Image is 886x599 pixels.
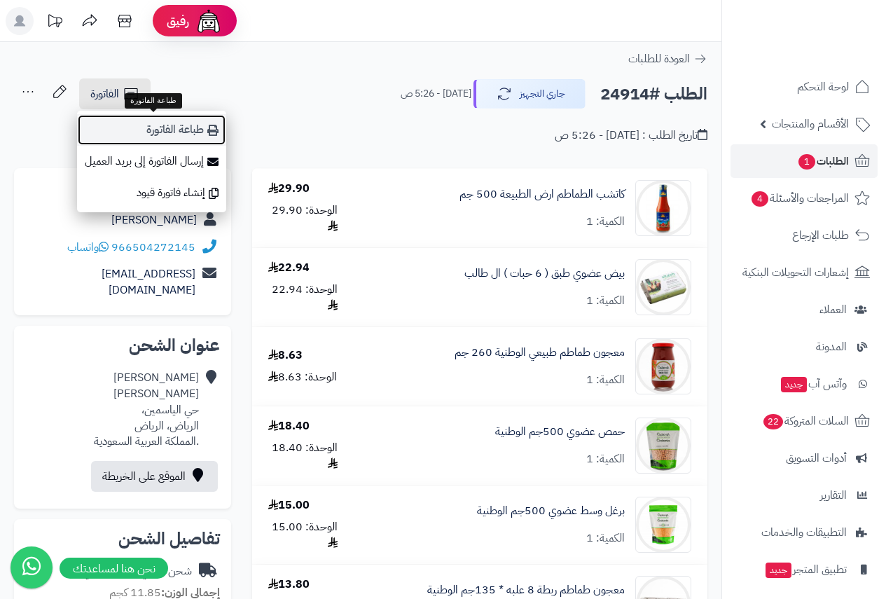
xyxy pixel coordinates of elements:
small: [DATE] - 5:26 ص [401,87,471,101]
a: كاتشب الطماطم ارض الطبيعة 500 جم [459,186,625,202]
span: الأقسام والمنتجات [772,114,849,134]
a: إرسال الفاتورة إلى بريد العميل [77,146,226,177]
div: شحن مجاني [77,563,192,579]
a: واتساب [67,239,109,256]
span: لوحة التحكم [797,77,849,97]
h2: تفاصيل العميل [25,179,220,196]
div: الكمية: 1 [586,451,625,467]
span: 4 [752,191,768,207]
img: 0000653_tomato_ketchup.jpeg.320x400_q95_upscale-True-90x90.jpg [636,180,691,236]
a: التطبيقات والخدمات [731,516,878,549]
div: الوحدة: 8.63 [268,369,337,385]
span: طلبات الإرجاع [792,226,849,245]
div: الكمية: 1 [586,530,625,546]
span: التطبيقات والخدمات [761,523,847,542]
span: العملاء [819,300,847,319]
a: [EMAIL_ADDRESS][DOMAIN_NAME] [102,266,195,298]
div: الكمية: 1 [586,293,625,309]
a: الطلبات1 [731,144,878,178]
div: الوحدة: 29.90 [268,202,338,235]
div: 18.40 [268,418,310,434]
a: 966504272145 [111,239,195,256]
a: [PERSON_NAME] [111,212,197,228]
a: لوحة التحكم [731,70,878,104]
a: أدوات التسويق [731,441,878,475]
a: حمص عضوي 500جم الوطنية [495,424,625,440]
span: المراجعات والأسئلة [750,188,849,208]
img: 1636236281-MJ6yU03XAi7WmM4U70s3eE04KUXHkSiqoTm2SAhb-90x90.jpg [636,259,691,315]
span: جديد [766,563,791,578]
div: 15.00 [268,497,310,514]
a: إنشاء فاتورة قيود [77,177,226,209]
div: [PERSON_NAME] [PERSON_NAME] حي الياسمين، الرياض، الرياض .المملكة العربية السعودية [94,370,199,450]
a: المراجعات والأسئلة4 [731,181,878,215]
span: تطبيق المتجر [764,560,847,579]
a: معجون طماطم ربطة 8 علبه * 135جم الوطنية [427,582,625,598]
img: ai-face.png [195,7,223,35]
div: الوحدة: 18.40 [268,440,338,472]
span: إشعارات التحويلات البنكية [742,263,849,282]
span: جديد [781,377,807,392]
span: التقارير [820,486,847,505]
a: وآتس آبجديد [731,367,878,401]
div: 22.94 [268,260,310,276]
span: السلات المتروكة [762,411,849,431]
a: الفاتورة [79,78,151,109]
h2: الطلب #24914 [600,80,707,109]
img: logo-2.png [791,38,873,67]
h2: تفاصيل الشحن [25,530,220,547]
a: العودة للطلبات [628,50,707,67]
a: معجون طماطم طبيعي الوطنية 260 جم [455,345,625,361]
span: 1 [798,154,815,170]
span: الفاتورة [90,85,119,102]
div: تاريخ الطلب : [DATE] - 5:26 ص [555,128,707,144]
a: إشعارات التحويلات البنكية [731,256,878,289]
img: 1690501141-6281062547724-90x90.jpg [636,338,691,394]
div: 8.63 [268,347,303,364]
span: أدوات التسويق [786,448,847,468]
a: طلبات الإرجاع [731,219,878,252]
a: الموقع على الخريطة [91,461,218,492]
span: وآتس آب [780,374,847,394]
a: المدونة [731,330,878,364]
span: المدونة [816,337,847,357]
button: جاري التجهيز [473,79,586,109]
a: طباعة الفاتورة [77,114,226,146]
a: بيض عضوي طبق ( 6 حبات ) ال طالب [464,266,625,282]
div: الكمية: 1 [586,372,625,388]
a: برغل وسط عضوي 500جم الوطنية [477,503,625,519]
h2: عنوان الشحن [25,337,220,354]
a: تطبيق المتجرجديد [731,553,878,586]
img: 1737364003-6281062551585-90x90.jpg [636,497,691,553]
a: تحديثات المنصة [37,7,72,39]
span: رفيق [167,13,189,29]
div: 13.80 [268,577,310,593]
span: العودة للطلبات [628,50,690,67]
a: السلات المتروكة22 [731,404,878,438]
div: الكمية: 1 [586,214,625,230]
div: الوحدة: 15.00 [268,519,338,551]
a: التقارير [731,478,878,512]
div: الوحدة: 22.94 [268,282,338,314]
span: 22 [763,414,783,429]
div: 29.90 [268,181,310,197]
img: 1690580761-6281062538272-90x90.jpg [636,418,691,474]
span: الطلبات [797,151,849,171]
div: طباعة الفاتورة [125,93,182,109]
a: العملاء [731,293,878,326]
